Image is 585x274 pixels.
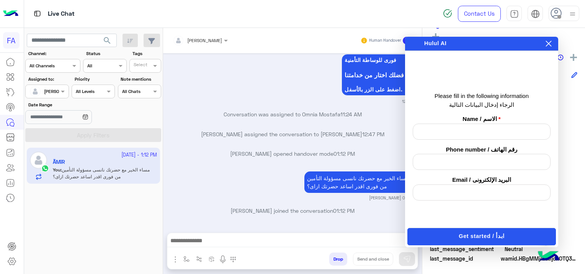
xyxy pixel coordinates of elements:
button: Apply Filters [25,128,161,142]
img: notes [557,54,564,60]
img: spinner [443,9,452,18]
p: Please fill in the following information [413,92,551,101]
button: create order [206,253,218,265]
label: Email / البريد الإلكترونى [413,176,551,184]
label: Tags [132,50,160,57]
p: الرجاء إدخال البيانات التالية [413,101,551,109]
p: Live Chat [48,9,75,19]
p: 7/10/2025, 1:12 PM [304,171,419,193]
img: tab [33,9,42,18]
p: [PERSON_NAME] assigned the conversation to [PERSON_NAME] [166,130,419,138]
p: Conversation was assigned to Omnia Mostafa [166,110,419,118]
img: send attachment [171,255,180,264]
label: Channel: [28,50,80,57]
img: Logo [3,6,18,22]
span: 01:12 PM [333,207,355,214]
p: [PERSON_NAME] joined the conversation [166,207,419,215]
span: 11:24 AM [340,111,362,117]
label: Status [86,50,126,57]
img: send voice note [218,255,227,264]
span: 01:12 PM [333,150,355,157]
span: search [103,36,112,45]
img: select flow [183,256,190,262]
div: Select [132,61,147,70]
label: Priority [75,76,114,83]
img: profile [568,9,577,19]
span: 0 [505,245,578,253]
img: create order [209,256,215,262]
label: Phone number / رقم الهاتف [413,145,551,154]
img: make a call [230,256,236,263]
span: last_message_sentiment [430,245,503,253]
img: send message [403,255,411,263]
a: Contact Us [458,6,501,22]
img: tab [510,10,519,18]
small: Human Handover [369,38,401,44]
a: tab [507,6,522,22]
div: FA [3,32,20,49]
img: Trigger scenario [196,256,202,262]
button: select flow [180,253,193,265]
label: Note mentions [121,76,160,83]
p: [PERSON_NAME] opened handover mode [166,150,419,158]
button: Send and close [353,253,393,266]
label: Name / الاسم [413,115,551,124]
span: اضغط على الزر بالأسفل. [345,86,416,93]
span: Get started / ابدأ [459,232,504,241]
button: search [98,34,117,50]
img: defaultAdmin.png [30,86,41,97]
span: [PERSON_NAME] [187,38,222,43]
span: wamid.HBgMMjAxMjcxOTQ3NjkxFQIAEhgUM0FFNzZBMkUwQThBQTFGMEI1MjYA [501,254,577,263]
img: add [570,54,577,61]
span: من فضلك اختار من خدامتنا: [345,71,416,78]
button: Close [545,39,552,48]
img: hulul-logo.png [535,243,562,270]
span: 12:47 PM [362,131,384,137]
button: Get started / ابدأ [407,228,556,245]
span: فورى للوساطة التأمنية [345,57,416,63]
button: Drop [329,253,347,266]
label: Date Range [28,101,114,108]
span: last_message_id [430,254,499,263]
small: 12:26 AM [402,98,419,104]
span: Hulul AI [424,40,446,46]
img: tab [531,10,540,18]
button: Trigger scenario [193,253,206,265]
small: [PERSON_NAME] 01:12 PM [369,195,419,201]
label: Assigned to: [28,76,68,83]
